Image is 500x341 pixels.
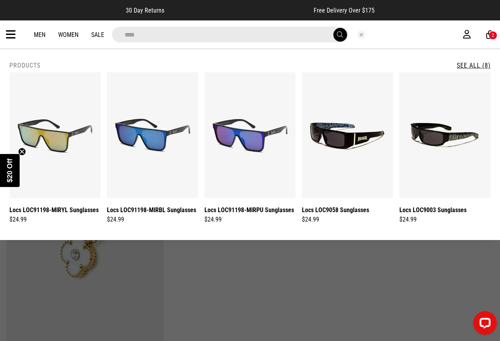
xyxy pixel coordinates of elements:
span: $20 Off [6,158,14,182]
div: 2 [492,33,494,38]
a: Locs LOC91198-MIRPU Sunglasses [204,205,294,215]
a: Locs LOC91198-MIRBL Sunglasses [107,205,196,215]
button: Close teaser [18,148,26,156]
div: $24.99 [302,215,393,224]
iframe: LiveChat chat widget [467,308,500,341]
img: Locs Loc91198-mirbl Sunglasses in Blue [107,72,198,198]
img: Locs Loc9003 Sunglasses in Black [399,72,491,198]
h2: Products [9,62,40,69]
a: Men [34,31,46,38]
span: Free Delivery Over $175 [314,7,375,14]
a: See All (8) [457,62,491,69]
div: $24.99 [204,215,296,224]
iframe: Customer reviews powered by Trustpilot [180,6,298,14]
a: Women [58,31,79,38]
a: Locs LOC91198-MIRYL Sunglasses [9,205,99,215]
div: $24.99 [107,215,198,224]
a: Sale [91,31,104,38]
div: $24.99 [9,215,101,224]
a: Locs LOC9003 Sunglasses [399,205,467,215]
img: Locs Loc91198-mirpu Sunglasses in Purple [204,72,296,198]
button: Close search [357,30,366,39]
img: Locs Loc91198-miryl Sunglasses in Yellow [9,72,101,198]
a: Locs LOC9058 Sunglasses [302,205,369,215]
div: $24.99 [399,215,491,224]
a: 2 [486,31,494,39]
span: 30 Day Returns [126,7,164,14]
img: Locs Loc9058 Sunglasses in Black [302,72,393,198]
